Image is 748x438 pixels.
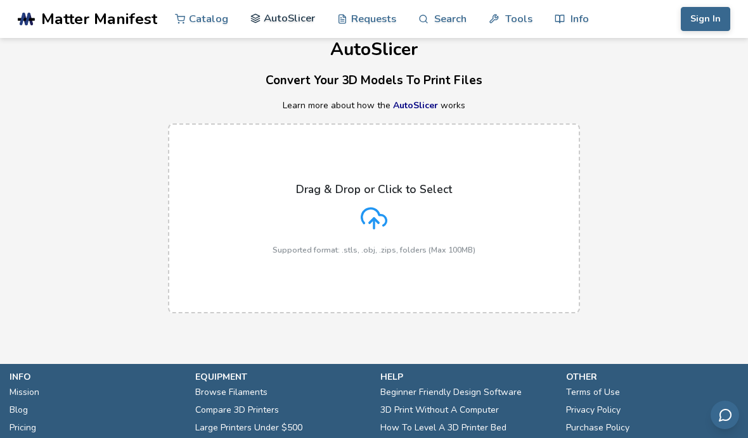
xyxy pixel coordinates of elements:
p: Drag & Drop or Click to Select [296,183,452,196]
a: Pricing [10,419,36,437]
p: info [10,370,183,384]
button: Send feedback via email [711,401,739,429]
a: AutoSlicer [393,99,438,111]
a: 3D Print Without A Computer [380,401,499,419]
a: Browse Filaments [195,384,268,401]
a: Large Printers Under $500 [195,419,302,437]
a: Compare 3D Printers [195,401,279,419]
a: Privacy Policy [566,401,621,419]
p: Supported format: .stls, .obj, .zips, folders (Max 100MB) [273,246,475,254]
a: How To Level A 3D Printer Bed [380,419,506,437]
p: help [380,370,553,384]
a: Blog [10,401,28,419]
p: equipment [195,370,368,384]
p: other [566,370,739,384]
a: Purchase Policy [566,419,629,437]
a: Beginner Friendly Design Software [380,384,522,401]
button: Sign In [681,7,730,31]
a: Terms of Use [566,384,620,401]
span: Matter Manifest [41,10,157,28]
a: Mission [10,384,39,401]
